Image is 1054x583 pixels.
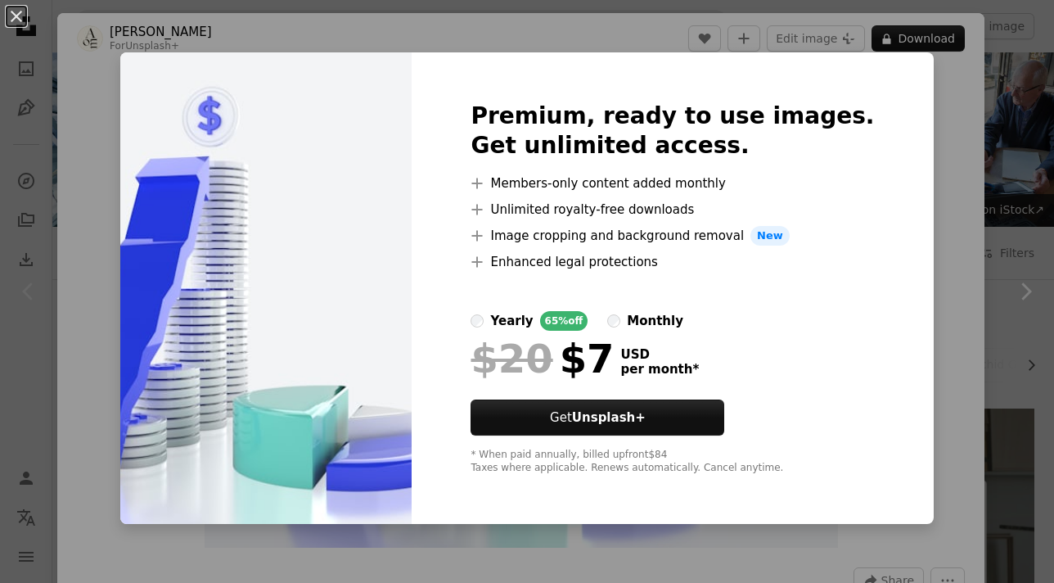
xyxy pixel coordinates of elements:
[572,410,646,425] strong: Unsplash+
[120,52,412,524] img: premium_photo-1670213989460-ccaf6274aa17
[471,449,874,475] div: * When paid annually, billed upfront $84 Taxes where applicable. Renews automatically. Cancel any...
[540,311,588,331] div: 65% off
[471,314,484,328] input: yearly65%off
[620,362,699,377] span: per month *
[471,226,874,246] li: Image cropping and background removal
[471,174,874,193] li: Members-only content added monthly
[471,102,874,160] h2: Premium, ready to use images. Get unlimited access.
[471,337,552,380] span: $20
[471,252,874,272] li: Enhanced legal protections
[627,311,683,331] div: monthly
[471,400,724,436] button: GetUnsplash+
[490,311,533,331] div: yearly
[620,347,699,362] span: USD
[471,337,614,380] div: $7
[750,226,790,246] span: New
[607,314,620,328] input: monthly
[471,200,874,219] li: Unlimited royalty-free downloads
